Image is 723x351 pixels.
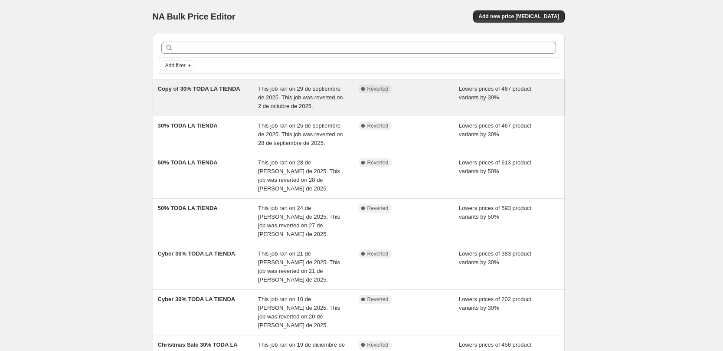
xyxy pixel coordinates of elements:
span: Reverted [367,85,389,92]
button: Add filter [161,60,196,71]
span: Lowers prices of 383 product variants by 30% [459,250,531,266]
span: Lowers prices of 613 product variants by 50% [459,159,531,174]
span: 50% TODA LA TIENDA [158,159,218,166]
span: This job ran on 29 de septiembre de 2025. This job was reverted on 2 de octubre de 2025. [258,85,343,109]
button: Add new price [MEDICAL_DATA] [473,10,564,23]
span: Reverted [367,122,389,129]
span: This job ran on 25 de septiembre de 2025. This job was reverted on 28 de septiembre de 2025. [258,122,343,146]
span: 30% TODA LA TIENDA [158,122,218,129]
span: 50% TODA LA TIENDA [158,205,218,211]
span: Add filter [165,62,186,69]
span: This job ran on 21 de [PERSON_NAME] de 2025. This job was reverted on 21 de [PERSON_NAME] de 2025. [258,250,340,283]
span: Reverted [367,250,389,257]
span: Lowers prices of 467 product variants by 30% [459,122,531,138]
span: This job ran on 28 de [PERSON_NAME] de 2025. This job was reverted on 28 de [PERSON_NAME] de 2025. [258,159,340,192]
span: Cyber 30% TODA LA TIENDA [158,250,236,257]
span: This job ran on 10 de [PERSON_NAME] de 2025. This job was reverted on 20 de [PERSON_NAME] de 2025. [258,296,340,328]
span: Lowers prices of 593 product variants by 50% [459,205,531,220]
span: Reverted [367,296,389,303]
span: This job ran on 24 de [PERSON_NAME] de 2025. This job was reverted on 27 de [PERSON_NAME] de 2025. [258,205,340,237]
span: NA Bulk Price Editor [153,12,236,21]
span: Reverted [367,205,389,212]
span: Add new price [MEDICAL_DATA] [478,13,559,20]
span: Lowers prices of 467 product variants by 30% [459,85,531,101]
span: Reverted [367,341,389,348]
span: Copy of 30% TODA LA TIENDA [158,85,240,92]
span: Reverted [367,159,389,166]
span: Cyber 30% TODA LA TIENDA [158,296,236,302]
span: Lowers prices of 202 product variants by 30% [459,296,531,311]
